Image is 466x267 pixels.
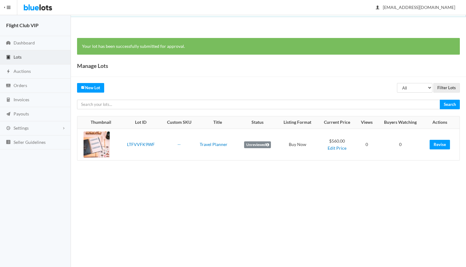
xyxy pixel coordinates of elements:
[433,83,460,93] input: Filter Lots
[356,129,377,160] td: 0
[5,126,11,131] ion-icon: cog
[14,97,29,102] span: Invoices
[5,140,11,145] ion-icon: list box
[430,140,450,149] a: Revise
[6,22,39,28] strong: Flight Club VIP
[14,83,27,88] span: Orders
[14,40,35,45] span: Dashboard
[197,116,238,129] th: Title
[14,140,46,145] span: Seller Guidelines
[178,142,181,147] a: --
[277,129,317,160] td: Buy Now
[81,85,85,89] ion-icon: create
[77,116,121,129] th: Thumbnail
[244,141,271,148] label: Unreviewed
[5,83,11,89] ion-icon: cash
[277,116,317,129] th: Listing Format
[328,145,346,151] a: Edit Price
[161,116,198,129] th: Custom SKU
[376,5,455,10] span: [EMAIL_ADDRESS][DOMAIN_NAME]
[77,83,104,93] a: createNew Lot
[121,116,161,129] th: Lot ID
[14,54,22,60] span: Lots
[356,116,377,129] th: Views
[14,125,29,131] span: Settings
[200,142,227,147] a: Travel Planner
[127,142,155,147] a: LTFVVFK9WF
[377,129,423,160] td: 0
[82,43,455,50] p: Your lot has been successfully submitted for approval.
[5,111,11,117] ion-icon: paper plane
[77,100,440,109] input: Search your lots...
[5,97,11,103] ion-icon: calculator
[374,5,381,11] ion-icon: person
[318,129,356,160] td: $560.00
[377,116,423,129] th: Buyers Watching
[440,100,460,109] input: Search
[14,111,29,116] span: Payouts
[238,116,277,129] th: Status
[5,69,11,75] ion-icon: flash
[5,40,11,46] ion-icon: speedometer
[14,69,31,74] span: Auctions
[318,116,356,129] th: Current Price
[77,61,108,70] h1: Manage Lots
[423,116,460,129] th: Actions
[5,55,11,60] ion-icon: clipboard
